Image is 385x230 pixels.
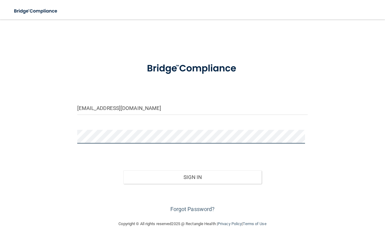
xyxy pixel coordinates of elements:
[123,170,262,184] button: Sign In
[9,5,63,17] img: bridge_compliance_login_screen.278c3ca4.svg
[77,101,308,115] input: Email
[170,206,215,212] a: Forgot Password?
[243,221,266,226] a: Terms of Use
[137,56,248,81] img: bridge_compliance_login_screen.278c3ca4.svg
[218,221,242,226] a: Privacy Policy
